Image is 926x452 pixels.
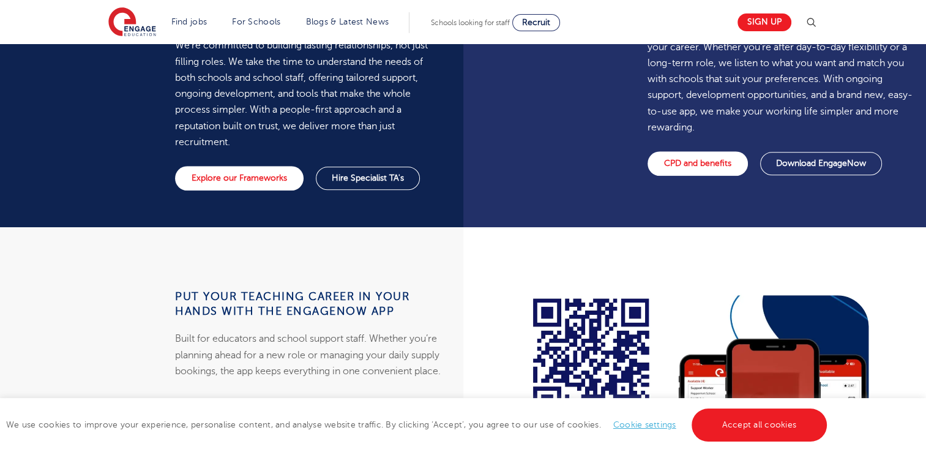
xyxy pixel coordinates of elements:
[613,420,676,429] a: Cookie settings
[512,14,560,31] a: Recruit
[232,17,280,26] a: For Schools
[648,23,917,135] p: We aren’t just here to find you a job, we’re here to support your career. Whether you’re after da...
[648,151,748,176] a: CPD and benefits
[737,13,791,31] a: Sign up
[316,167,420,190] a: Hire Specialist TA's
[175,331,444,379] p: Built for educators and school support staff. Whether you’re planning ahead for a new role or man...
[692,409,827,442] a: Accept all cookies
[6,420,830,429] span: We use cookies to improve your experience, personalise content, and analyse website traffic. By c...
[306,17,389,26] a: Blogs & Latest News
[431,18,510,27] span: Schools looking for staff
[175,290,409,317] strong: Put your teaching career in your hands with the EngageNow app
[171,17,207,26] a: Find jobs
[175,166,304,190] a: Explore our Frameworks
[108,7,156,38] img: Engage Education
[175,37,444,150] p: We’re committed to building lasting relationships, not just filling roles. We take the time to un...
[760,152,882,175] a: Download EngageNow
[522,18,550,27] span: Recruit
